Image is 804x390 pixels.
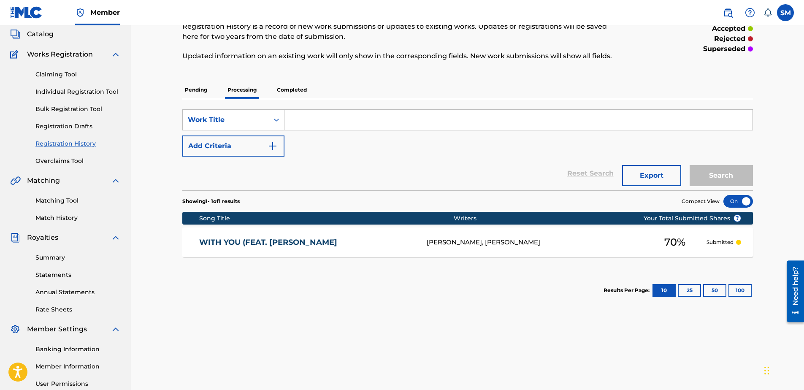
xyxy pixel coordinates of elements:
[764,358,769,383] div: Drag
[111,49,121,60] img: expand
[10,49,21,60] img: Works Registration
[780,257,804,325] iframe: Resource Center
[90,8,120,17] span: Member
[427,238,644,247] div: [PERSON_NAME], [PERSON_NAME]
[712,24,745,34] p: accepted
[644,214,741,223] span: Your Total Submitted Shares
[274,81,309,99] p: Completed
[182,81,210,99] p: Pending
[35,214,121,222] a: Match History
[35,70,121,79] a: Claiming Tool
[35,345,121,354] a: Banking Information
[745,8,755,18] img: help
[762,349,804,390] iframe: Chat Widget
[10,176,21,186] img: Matching
[75,8,85,18] img: Top Rightsholder
[182,51,622,61] p: Updated information on an existing work will only show in the corresponding fields. New work subm...
[35,288,121,297] a: Annual Statements
[27,233,58,243] span: Royalties
[27,176,60,186] span: Matching
[199,214,454,223] div: Song Title
[35,157,121,165] a: Overclaims Tool
[268,141,278,151] img: 9d2ae6d4665cec9f34b9.svg
[35,87,121,96] a: Individual Registration Tool
[199,238,415,247] a: WITH YOU (FEAT. [PERSON_NAME]
[182,135,284,157] button: Add Criteria
[604,287,652,294] p: Results Per Page:
[742,4,758,21] div: Help
[111,324,121,334] img: expand
[703,284,726,297] button: 50
[454,214,671,223] div: Writers
[182,198,240,205] p: Showing 1 - 1 of 1 results
[728,284,752,297] button: 100
[27,324,87,334] span: Member Settings
[35,362,121,371] a: Member Information
[707,238,734,246] p: Submitted
[35,379,121,388] a: User Permissions
[182,22,622,42] p: Registration History is a record of new work submissions or updates to existing works. Updates or...
[27,29,54,39] span: Catalog
[111,233,121,243] img: expand
[622,165,681,186] button: Export
[10,29,54,39] a: CatalogCatalog
[35,122,121,131] a: Registration Drafts
[10,29,20,39] img: Catalog
[35,105,121,114] a: Bulk Registration Tool
[664,235,685,250] span: 70 %
[188,115,264,125] div: Work Title
[182,109,753,190] form: Search Form
[35,271,121,279] a: Statements
[703,44,745,54] p: superseded
[10,233,20,243] img: Royalties
[678,284,701,297] button: 25
[35,196,121,205] a: Matching Tool
[35,139,121,148] a: Registration History
[723,8,733,18] img: search
[682,198,720,205] span: Compact View
[35,253,121,262] a: Summary
[777,4,794,21] div: User Menu
[763,8,772,17] div: Notifications
[10,324,20,334] img: Member Settings
[27,49,93,60] span: Works Registration
[720,4,736,21] a: Public Search
[10,6,43,19] img: MLC Logo
[714,34,745,44] p: rejected
[35,305,121,314] a: Rate Sheets
[225,81,259,99] p: Processing
[111,176,121,186] img: expand
[652,284,676,297] button: 10
[734,215,741,222] span: ?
